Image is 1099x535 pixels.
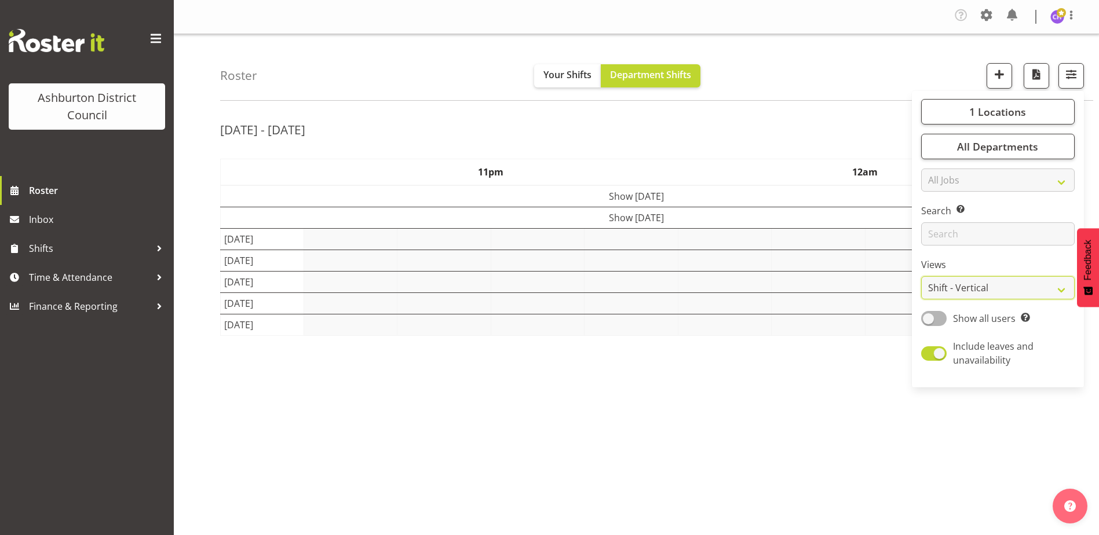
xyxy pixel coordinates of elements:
[921,134,1075,159] button: All Departments
[1064,500,1076,512] img: help-xxl-2.png
[1083,240,1093,280] span: Feedback
[29,182,168,199] span: Roster
[921,258,1075,272] label: Views
[220,69,257,82] h4: Roster
[221,185,1053,207] td: Show [DATE]
[29,269,151,286] span: Time & Attendance
[921,204,1075,218] label: Search
[221,250,304,272] td: [DATE]
[610,68,691,81] span: Department Shifts
[29,240,151,257] span: Shifts
[221,272,304,293] td: [DATE]
[221,207,1053,229] td: Show [DATE]
[534,64,601,87] button: Your Shifts
[953,340,1034,367] span: Include leaves and unavailability
[29,298,151,315] span: Finance & Reporting
[304,159,678,186] th: 11pm
[957,140,1038,153] span: All Departments
[220,122,305,137] h2: [DATE] - [DATE]
[1024,63,1049,89] button: Download a PDF of the roster according to the set date range.
[543,68,592,81] span: Your Shifts
[921,99,1075,124] button: 1 Locations
[221,314,304,336] td: [DATE]
[9,29,104,52] img: Rosterit website logo
[1058,63,1084,89] button: Filter Shifts
[20,89,154,124] div: Ashburton District Council
[1077,228,1099,307] button: Feedback - Show survey
[601,64,700,87] button: Department Shifts
[987,63,1012,89] button: Add a new shift
[1050,10,1064,24] img: chalotter-hydes5348.jpg
[921,222,1075,245] input: Search
[678,159,1052,186] th: 12am
[969,105,1026,119] span: 1 Locations
[953,312,1016,325] span: Show all users
[221,293,304,314] td: [DATE]
[221,229,304,250] td: [DATE]
[29,211,168,228] span: Inbox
